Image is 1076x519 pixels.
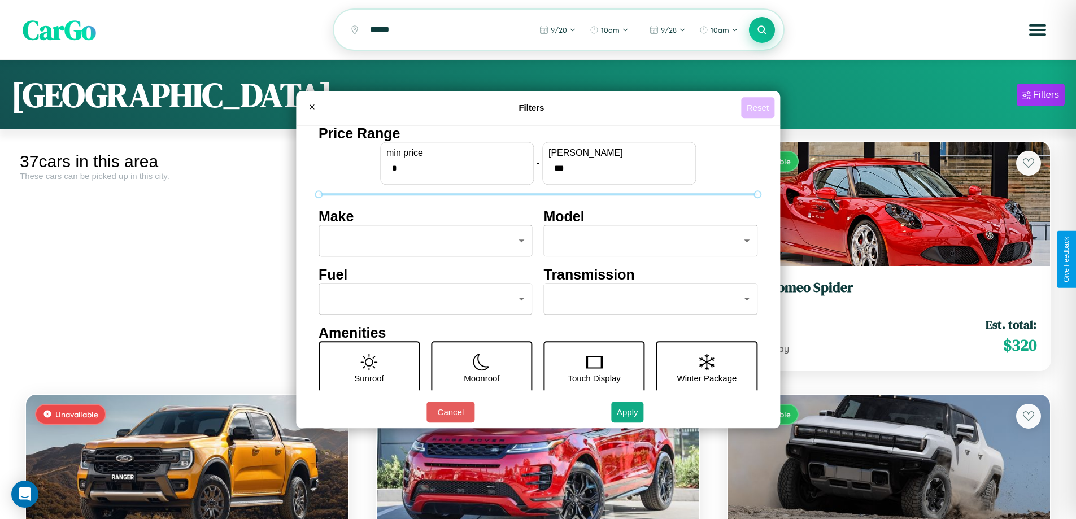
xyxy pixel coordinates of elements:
span: $ 320 [1003,334,1036,356]
h4: Make [319,208,533,225]
h1: [GEOGRAPHIC_DATA] [11,72,332,118]
div: These cars can be picked up in this city. [20,171,354,181]
button: Cancel [426,402,474,422]
span: Unavailable [55,409,98,419]
div: Open Intercom Messenger [11,481,38,508]
button: 9/28 [644,21,691,39]
span: Est. total: [986,316,1036,333]
div: 37 cars in this area [20,152,354,171]
button: 10am [584,21,634,39]
p: Sunroof [354,370,384,386]
span: 10am [601,25,620,34]
div: Filters [1033,89,1059,101]
button: Open menu [1022,14,1053,46]
h4: Model [544,208,758,225]
a: Alfa Romeo Spider2014 [742,280,1036,307]
p: Touch Display [568,370,620,386]
button: 10am [694,21,744,39]
p: - [537,155,539,171]
button: Apply [611,402,644,422]
h3: Alfa Romeo Spider [742,280,1036,296]
div: Give Feedback [1062,237,1070,282]
span: 9 / 28 [661,25,677,34]
h4: Price Range [319,125,757,142]
span: 10am [711,25,729,34]
label: min price [386,148,528,158]
p: Moonroof [464,370,499,386]
button: 9/20 [534,21,582,39]
h4: Transmission [544,267,758,283]
h4: Fuel [319,267,533,283]
button: Filters [1017,84,1065,106]
h4: Amenities [319,325,757,341]
button: Reset [741,97,774,118]
p: Winter Package [677,370,737,386]
h4: Filters [322,103,741,112]
span: CarGo [23,11,96,49]
label: [PERSON_NAME] [548,148,690,158]
span: 9 / 20 [551,25,567,34]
